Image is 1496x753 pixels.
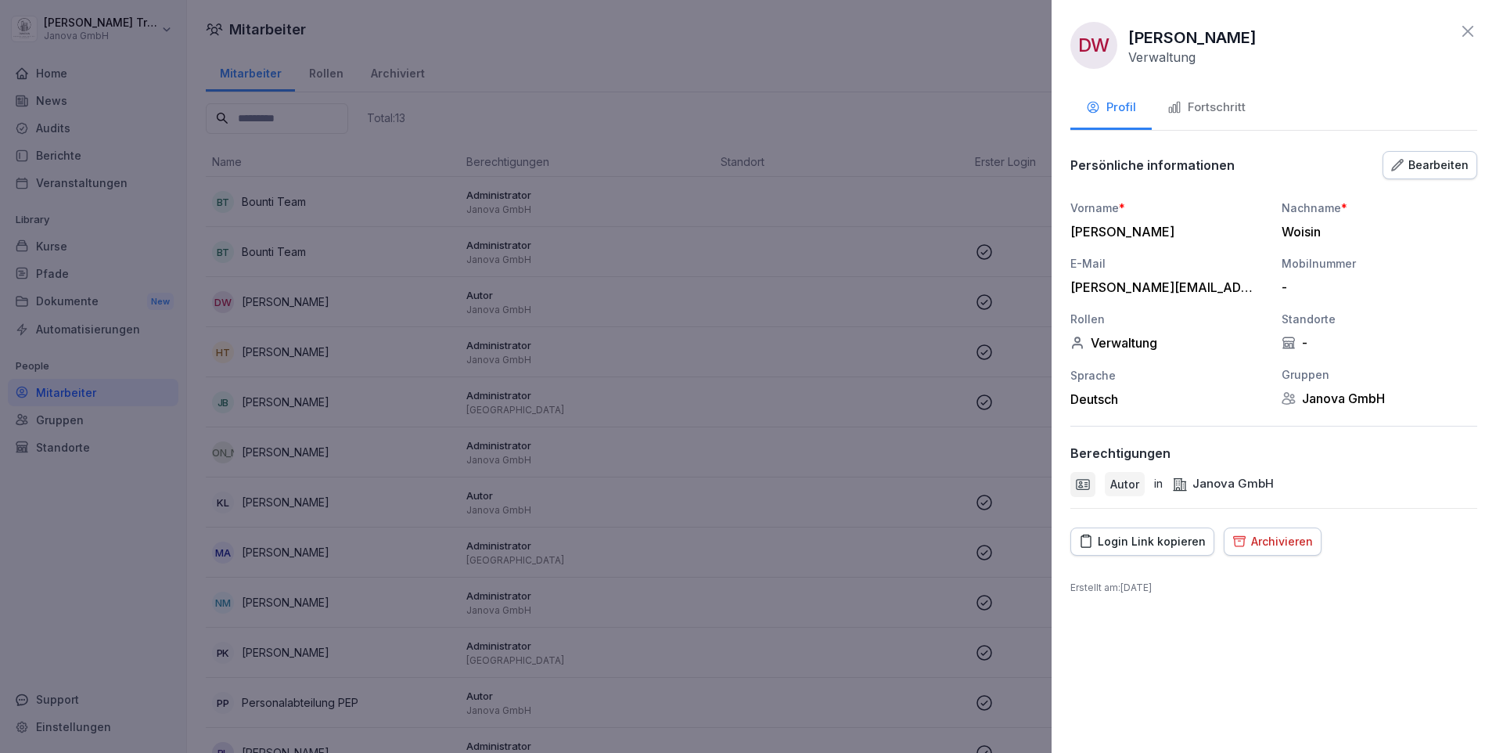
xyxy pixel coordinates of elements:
[1128,49,1196,65] p: Verwaltung
[1224,528,1322,556] button: Archivieren
[1070,581,1477,595] p: Erstellt am : [DATE]
[1070,88,1152,130] button: Profil
[1070,367,1266,384] div: Sprache
[1079,533,1206,550] div: Login Link kopieren
[1282,255,1477,272] div: Mobilnummer
[1070,445,1171,461] p: Berechtigungen
[1232,533,1313,550] div: Archivieren
[1167,99,1246,117] div: Fortschritt
[1383,151,1477,179] button: Bearbeiten
[1282,311,1477,327] div: Standorte
[1086,99,1136,117] div: Profil
[1070,255,1266,272] div: E-Mail
[1110,476,1139,492] p: Autor
[1282,224,1469,240] div: Woisin
[1282,391,1477,406] div: Janova GmbH
[1172,475,1274,493] div: Janova GmbH
[1282,366,1477,383] div: Gruppen
[1391,157,1469,174] div: Bearbeiten
[1070,528,1214,556] button: Login Link kopieren
[1070,157,1235,173] p: Persönliche informationen
[1282,200,1477,216] div: Nachname
[1070,391,1266,407] div: Deutsch
[1070,224,1258,240] div: [PERSON_NAME]
[1070,22,1117,69] div: DW
[1070,335,1266,351] div: Verwaltung
[1282,335,1477,351] div: -
[1152,88,1261,130] button: Fortschritt
[1070,311,1266,327] div: Rollen
[1070,279,1258,295] div: [PERSON_NAME][EMAIL_ADDRESS][PERSON_NAME][DOMAIN_NAME]
[1154,475,1163,493] p: in
[1128,26,1257,49] p: [PERSON_NAME]
[1282,279,1469,295] div: -
[1070,200,1266,216] div: Vorname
